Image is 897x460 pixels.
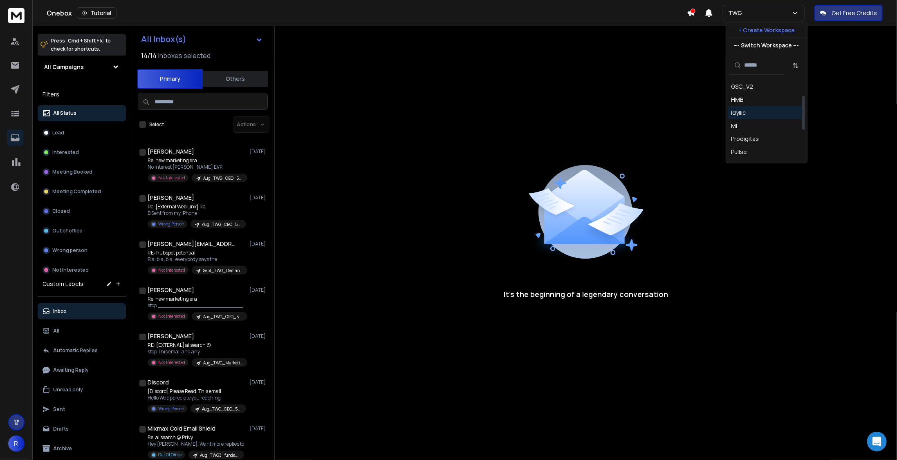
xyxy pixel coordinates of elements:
[731,148,747,156] div: Pullse
[38,382,126,398] button: Unread only
[504,288,668,300] p: It’s the beginning of a legendary conversation
[38,223,126,239] button: Out of office
[148,164,246,170] p: No interest [PERSON_NAME] EVP,
[249,148,268,155] p: [DATE]
[203,360,242,366] p: Aug_TWG_Marketing VP+Director_B2B_SAAS_50-500_Hiring Marketing _USA + [GEOGRAPHIC_DATA]
[38,401,126,418] button: Sent
[38,89,126,100] h3: Filters
[202,406,241,412] p: Aug_TWG_CEO_500-2000_USA+CAN
[38,362,126,378] button: Awaiting Reply
[148,286,194,294] h1: [PERSON_NAME]
[249,379,268,386] p: [DATE]
[38,323,126,339] button: All
[148,147,194,156] h1: [PERSON_NAME]
[53,308,67,315] p: Inbox
[53,445,72,452] p: Archive
[731,83,753,91] div: GSC_V2
[158,221,184,227] p: Wrong Person
[38,342,126,359] button: Automatic Replies
[8,435,25,452] button: R
[52,247,87,254] p: Wrong person
[249,333,268,339] p: [DATE]
[38,164,126,180] button: Meeting Booked
[52,149,79,156] p: Interested
[158,175,185,181] p: Not Interested
[52,208,70,214] p: Closed
[38,59,126,75] button: All Campaigns
[738,27,795,35] p: + Create Workspace
[52,169,92,175] p: Meeting Booked
[148,342,246,348] p: RE: [EXTERNAL] ai search @
[148,424,215,433] h1: Mixmax Cold Email Shield
[202,221,241,228] p: Aug_TWG_CEO_500-2000_USA+CAN
[249,241,268,247] p: [DATE]
[141,35,186,43] h1: All Inbox(s)
[867,432,887,451] div: Open Intercom Messenger
[148,210,246,217] p: B Sent from my iPhone
[135,31,269,47] button: All Inbox(s)
[148,296,246,302] p: Re: new marketing era
[203,70,268,88] button: Others
[137,69,203,89] button: Primary
[249,425,268,432] p: [DATE]
[53,110,76,116] p: All Status
[38,440,126,457] button: Archive
[53,347,98,354] p: Automatic Replies
[47,7,687,19] div: Onebox
[52,130,64,136] p: Lead
[148,203,246,210] p: Re: [External Web Link] Re:
[38,421,126,437] button: Drafts
[149,121,164,128] label: Select
[731,96,743,104] div: HMB
[52,188,101,195] p: Meeting Completed
[731,109,746,117] div: Idyllic
[731,135,759,143] div: Prodigitas
[158,360,185,366] p: Not Interested
[249,287,268,293] p: [DATE]
[249,194,268,201] p: [DATE]
[148,378,169,386] h1: Discord
[38,303,126,319] button: Inbox
[148,250,246,256] p: RE: hubspot potential
[148,434,244,441] p: Re: ai search @ Privy
[141,51,157,60] span: 14 / 14
[148,441,244,447] p: Hey [PERSON_NAME], Want more replies to
[53,406,65,413] p: Sent
[158,406,184,412] p: Wrong Person
[38,144,126,161] button: Interested
[53,328,59,334] p: All
[53,386,83,393] p: Unread only
[38,242,126,259] button: Wrong person
[148,240,238,248] h1: [PERSON_NAME][EMAIL_ADDRESS][DOMAIN_NAME]
[38,183,126,200] button: Meeting Completed
[203,268,242,274] p: Sept_TWG_DemandGen_USA_Smallbiz
[38,262,126,278] button: Not Interested
[43,280,83,288] h3: Custom Labels
[158,267,185,273] p: Not Interested
[158,452,182,458] p: Out Of Office
[200,452,239,458] p: Aug_TWG3_funded_CEO_B2B_SAAS_100-500_USA + [GEOGRAPHIC_DATA]
[148,302,246,309] p: stop ________________________________ From: [PERSON_NAME]
[38,203,126,219] button: Closed
[52,228,83,234] p: Out of office
[148,332,194,340] h1: [PERSON_NAME]
[148,157,246,164] p: Re: new marketing era
[726,23,807,38] button: + Create Workspace
[148,256,246,263] p: Bla, bla, bla…everybody says the
[734,42,799,50] p: --- Switch Workspace ---
[53,367,89,373] p: Awaiting Reply
[148,194,194,202] h1: [PERSON_NAME]
[814,5,883,21] button: Get Free Credits
[44,63,84,71] h1: All Campaigns
[787,57,804,74] button: Sort by Sort A-Z
[148,388,246,395] p: [Discord] Please Read: This email
[77,7,117,19] button: Tutorial
[53,426,69,432] p: Drafts
[38,125,126,141] button: Lead
[158,313,185,319] p: Not Interested
[148,395,246,401] p: Hello We appreciate you reaching
[728,9,745,17] p: TWG
[203,175,242,181] p: Aug_TWG_CEO_500-2000_USA+CAN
